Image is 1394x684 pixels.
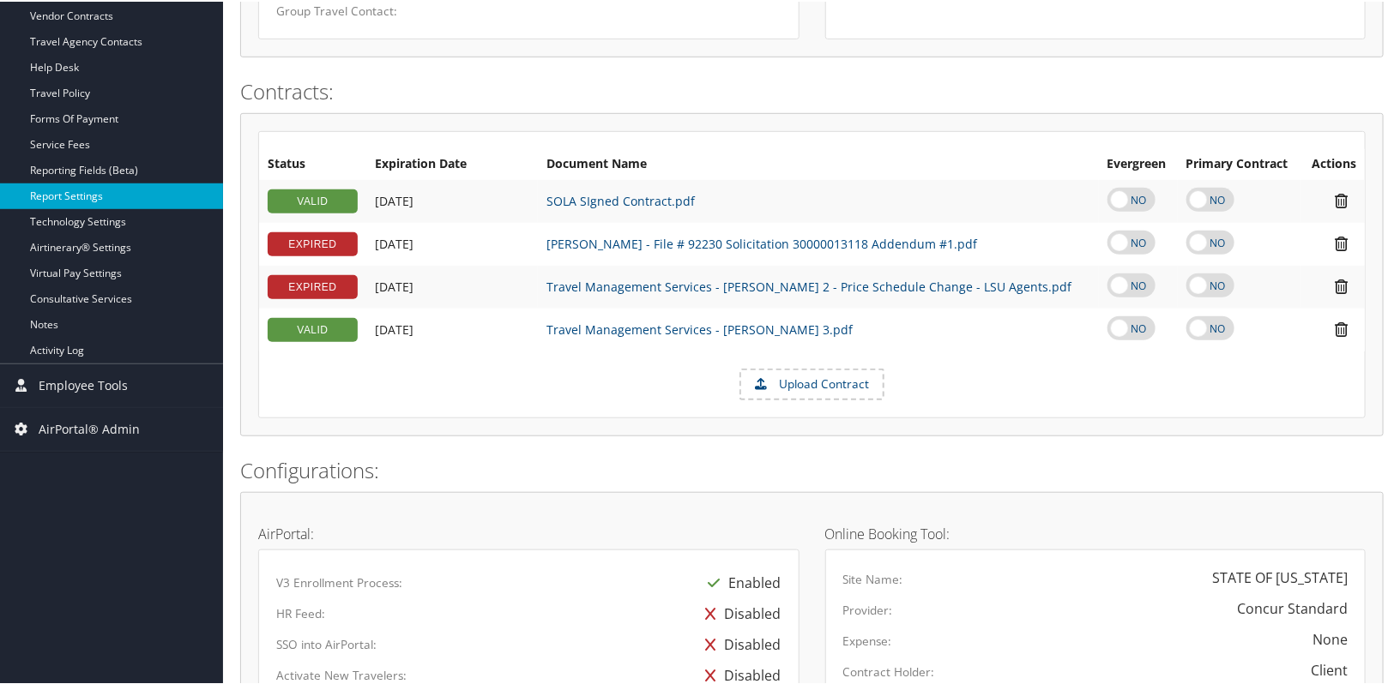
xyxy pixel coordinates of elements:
[375,320,413,336] span: [DATE]
[1301,147,1366,178] th: Actions
[843,631,892,648] label: Expense:
[276,1,427,18] label: Group Travel Contact:
[39,406,140,449] span: AirPortal® Admin
[741,369,883,398] label: Upload Contract
[276,634,377,651] label: SSO into AirPortal:
[375,277,413,293] span: [DATE]
[375,235,529,250] div: Add/Edit Date
[1313,627,1348,648] div: None
[39,363,128,405] span: Employee Tools
[268,273,358,297] div: EXPIRED
[268,188,358,212] div: VALID
[843,569,903,586] label: Site Name:
[375,192,529,207] div: Add/Edit Date
[1099,147,1178,178] th: Evergreen
[375,234,413,250] span: [DATE]
[259,147,366,178] th: Status
[843,662,935,679] label: Contract Holder:
[1212,566,1348,586] div: STATE OF [US_STATE]
[538,147,1099,178] th: Document Name
[1326,233,1356,251] i: Remove Contract
[843,600,893,617] label: Provider:
[375,278,529,293] div: Add/Edit Date
[375,321,529,336] div: Add/Edit Date
[240,454,1384,483] h2: Configurations:
[697,597,781,627] div: Disabled
[1237,597,1348,617] div: Concur Standard
[1311,658,1348,679] div: Client
[546,191,695,207] a: SOLA SIgned Contract.pdf
[1326,190,1356,208] i: Remove Contract
[1178,147,1301,178] th: Primary Contract
[546,320,853,336] a: Travel Management Services - [PERSON_NAME] 3.pdf
[546,277,1071,293] a: Travel Management Services - [PERSON_NAME] 2 - Price Schedule Change - LSU Agents.pdf
[268,316,358,340] div: VALID
[258,525,800,539] h4: AirPortal:
[240,75,1384,105] h2: Contracts:
[366,147,538,178] th: Expiration Date
[825,525,1367,539] h4: Online Booking Tool:
[276,603,325,621] label: HR Feed:
[700,566,781,597] div: Enabled
[546,234,977,250] a: [PERSON_NAME] - File # 92230 Solicitation 30000013118 Addendum #1.pdf
[1326,276,1356,294] i: Remove Contract
[268,231,358,255] div: EXPIRED
[276,665,407,682] label: Activate New Travelers:
[697,627,781,658] div: Disabled
[375,191,413,207] span: [DATE]
[276,573,402,590] label: V3 Enrollment Process:
[1326,319,1356,337] i: Remove Contract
